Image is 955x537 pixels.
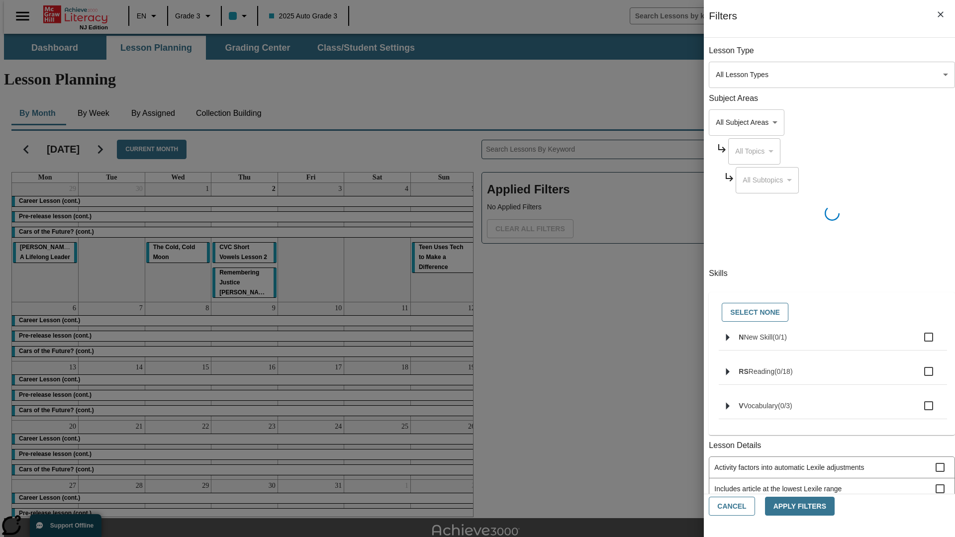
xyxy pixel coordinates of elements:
span: Vocabulary [744,402,778,410]
div: Includes article at the lowest Lexile range [709,478,955,500]
span: N [739,333,744,341]
div: Select skills [717,300,947,325]
button: Select None [722,303,788,322]
button: Cancel [709,497,755,516]
span: RS [739,367,748,375]
span: 0 skills selected/18 skills in group [774,367,793,375]
div: Select a lesson type [709,62,955,88]
ul: Select skills [719,324,947,427]
p: Skills [709,268,955,279]
p: Subject Areas [709,93,955,104]
h1: Filters [709,10,737,37]
span: Includes article at the lowest Lexile range [714,484,936,494]
p: Lesson Details [709,440,955,451]
span: V [739,402,743,410]
span: Reading [749,367,774,375]
span: 0 skills selected/3 skills in group [778,402,792,410]
span: Activity factors into automatic Lexile adjustments [714,462,936,473]
p: Lesson Type [709,45,955,57]
span: New Skill [744,333,772,341]
span: 0 skills selected/1 skills in group [772,333,787,341]
div: Select a Subject Area [736,167,799,193]
button: Apply Filters [765,497,835,516]
div: Activity factors into automatic Lexile adjustments [709,457,955,478]
div: Select a Subject Area [728,138,780,165]
button: Close Filters side menu [930,4,951,25]
div: Select a Subject Area [709,109,784,136]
